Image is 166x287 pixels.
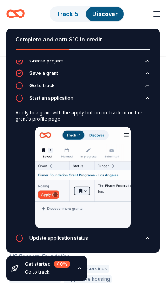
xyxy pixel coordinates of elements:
[29,83,55,89] div: Go to track
[57,10,78,17] a: Track· 5
[16,234,150,247] button: Update application status
[29,70,58,76] div: Save a grant
[29,95,73,101] div: Start an application
[16,69,150,82] button: Save a grant
[50,6,124,22] button: Track· 5Discover
[25,261,70,268] div: Get started
[16,107,150,234] div: Start an application
[29,58,63,64] div: Create project
[54,261,70,268] div: 40 %
[16,35,150,44] div: Complete and earn $10 in credit
[16,110,150,122] div: Apply to a grant with the apply button on Track or on the grant's profile page.
[16,82,150,94] button: Go to track
[6,5,25,23] a: Home
[92,10,118,17] a: Discover
[29,235,88,241] div: Update application status
[16,94,150,107] button: Start an application
[35,127,131,228] img: Apply
[25,269,70,275] div: Go to track
[16,57,150,69] button: Create project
